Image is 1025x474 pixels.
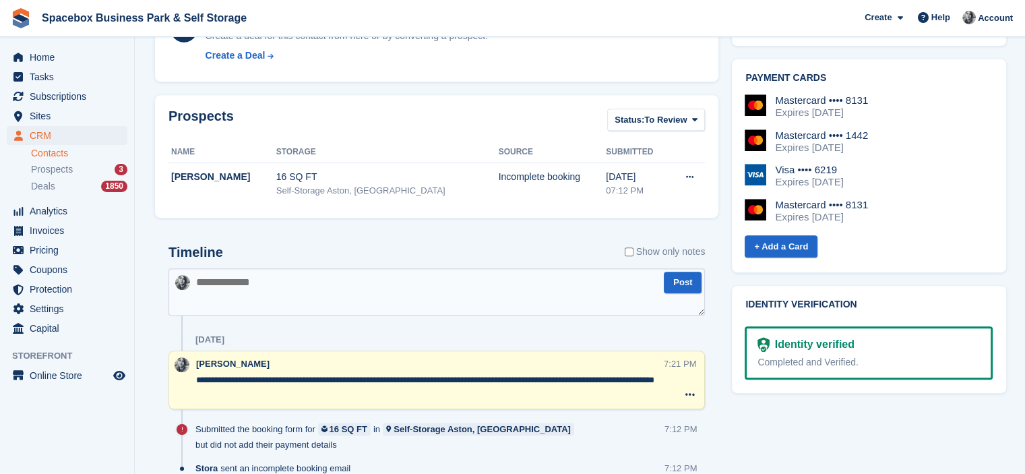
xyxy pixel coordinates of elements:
div: 16 SQ FT [276,170,499,184]
h2: Timeline [168,245,223,260]
div: 7:12 PM [664,423,697,436]
button: Status: To Review [607,109,705,131]
span: Storefront [12,349,134,363]
div: Self-Storage Aston, [GEOGRAPHIC_DATA] [276,184,499,198]
div: 7:21 PM [664,357,696,370]
div: Incomplete booking [499,170,607,184]
a: Preview store [111,367,127,384]
input: Show only notes [625,245,633,259]
div: Self-Storage Aston, [GEOGRAPHIC_DATA] [394,423,571,436]
div: 3 [115,164,127,175]
span: Subscriptions [30,87,111,106]
a: Prospects 3 [31,162,127,177]
a: menu [7,107,127,125]
a: Deals 1850 [31,179,127,194]
div: Expires [DATE] [775,142,868,154]
img: Visa Logo [745,164,766,185]
a: menu [7,280,127,299]
span: Analytics [30,202,111,220]
span: To Review [644,113,687,127]
a: menu [7,48,127,67]
span: Tasks [30,67,111,86]
a: menu [7,260,127,279]
span: Pricing [30,241,111,260]
a: menu [7,67,127,86]
a: menu [7,299,127,318]
span: Deals [31,180,55,193]
h2: Payment cards [745,73,993,84]
th: Submitted [606,142,668,163]
div: [PERSON_NAME] [171,170,276,184]
span: Protection [30,280,111,299]
div: 16 SQ FT [330,423,367,436]
img: Mastercard Logo [745,199,766,220]
div: Mastercard •••• 8131 [775,94,868,107]
a: Contacts [31,147,127,160]
img: SUDIPTA VIRMANI [175,275,190,290]
div: Mastercard •••• 8131 [775,199,868,211]
span: Status: [615,113,644,127]
img: Mastercard Logo [745,94,766,116]
a: menu [7,87,127,106]
button: Post [664,272,702,294]
div: Expires [DATE] [775,107,868,119]
a: Self-Storage Aston, [GEOGRAPHIC_DATA] [383,423,574,436]
div: Expires [DATE] [775,211,868,223]
a: Spacebox Business Park & Self Storage [36,7,252,29]
a: menu [7,126,127,145]
img: stora-icon-8386f47178a22dfd0bd8f6a31ec36ba5ce8667c1dd55bd0f319d3a0aa187defe.svg [11,8,31,28]
div: Visa •••• 6219 [775,164,843,176]
div: 07:12 PM [606,184,668,198]
a: menu [7,241,127,260]
span: Create [865,11,892,24]
span: Home [30,48,111,67]
a: menu [7,221,127,240]
div: [DATE] [195,334,224,345]
a: menu [7,202,127,220]
span: Prospects [31,163,73,176]
div: Completed and Verified. [757,355,980,369]
div: Mastercard •••• 1442 [775,129,868,142]
h2: Prospects [168,109,234,134]
img: SUDIPTA VIRMANI [962,11,976,24]
div: Expires [DATE] [775,176,843,188]
span: Sites [30,107,111,125]
span: Account [978,11,1013,25]
a: 16 SQ FT [318,423,371,436]
img: Mastercard Logo [745,129,766,151]
div: Create a Deal [206,49,266,63]
label: Show only notes [625,245,706,259]
div: 1850 [101,181,127,192]
a: Create a Deal [206,49,488,63]
th: Source [499,142,607,163]
th: Name [168,142,276,163]
a: menu [7,366,127,385]
div: [DATE] [606,170,668,184]
h2: Identity verification [745,299,993,310]
span: Settings [30,299,111,318]
span: Online Store [30,366,111,385]
span: Invoices [30,221,111,240]
div: Identity verified [770,336,855,353]
div: Submitted the booking form for in but did not add their payment details [195,423,664,451]
span: Coupons [30,260,111,279]
img: Identity Verification Ready [757,337,769,352]
img: SUDIPTA VIRMANI [175,357,189,372]
th: Storage [276,142,499,163]
span: CRM [30,126,111,145]
span: [PERSON_NAME] [196,359,270,369]
span: Help [931,11,950,24]
a: + Add a Card [745,235,817,258]
a: menu [7,319,127,338]
span: Capital [30,319,111,338]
